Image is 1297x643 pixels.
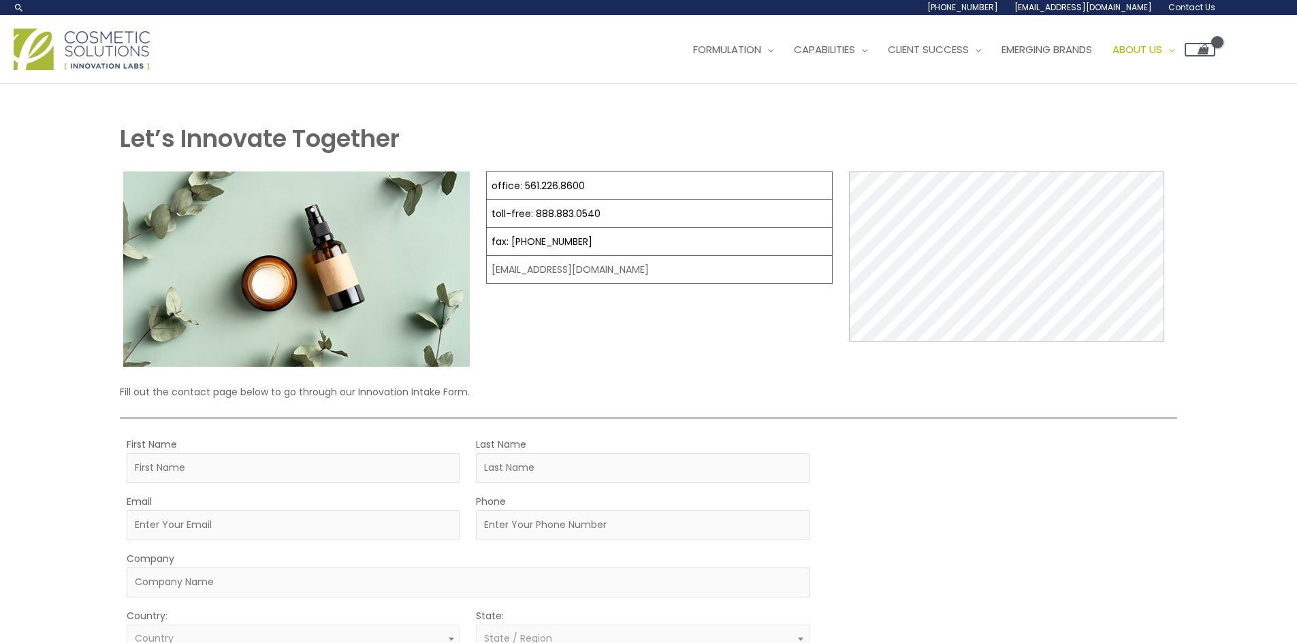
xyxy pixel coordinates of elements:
[120,122,400,155] strong: Let’s Innovate Together
[492,179,585,193] a: office: 561.226.8600
[14,29,150,70] img: Cosmetic Solutions Logo
[127,550,174,567] label: Company
[476,493,506,510] label: Phone
[127,493,152,510] label: Email
[127,607,167,625] label: Country:
[14,2,25,13] a: Search icon link
[123,171,470,367] img: Contact page image for private label skincare manufacturer Cosmetic solutions shows a skin care b...
[492,207,601,220] a: toll-free: 888.883.0540
[127,435,177,453] label: First Name
[794,42,855,56] span: Capabilities
[476,510,809,540] input: Enter Your Phone Number
[1168,1,1215,13] span: Contact Us
[492,235,592,248] a: fax: [PHONE_NUMBER]
[120,383,1176,401] p: Fill out the contact page below to go through our Innovation Intake Form.
[1112,42,1162,56] span: About Us
[991,29,1102,70] a: Emerging Brands
[1102,29,1185,70] a: About Us
[927,1,998,13] span: [PHONE_NUMBER]
[127,567,809,597] input: Company Name
[127,453,460,483] input: First Name
[1014,1,1152,13] span: [EMAIL_ADDRESS][DOMAIN_NAME]
[1002,42,1092,56] span: Emerging Brands
[683,29,784,70] a: Formulation
[476,607,504,625] label: State:
[693,42,761,56] span: Formulation
[476,435,526,453] label: Last Name
[476,453,809,483] input: Last Name
[784,29,878,70] a: Capabilities
[878,29,991,70] a: Client Success
[888,42,969,56] span: Client Success
[673,29,1215,70] nav: Site Navigation
[1185,43,1215,56] a: View Shopping Cart, empty
[127,510,460,540] input: Enter Your Email
[487,256,833,284] td: [EMAIL_ADDRESS][DOMAIN_NAME]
